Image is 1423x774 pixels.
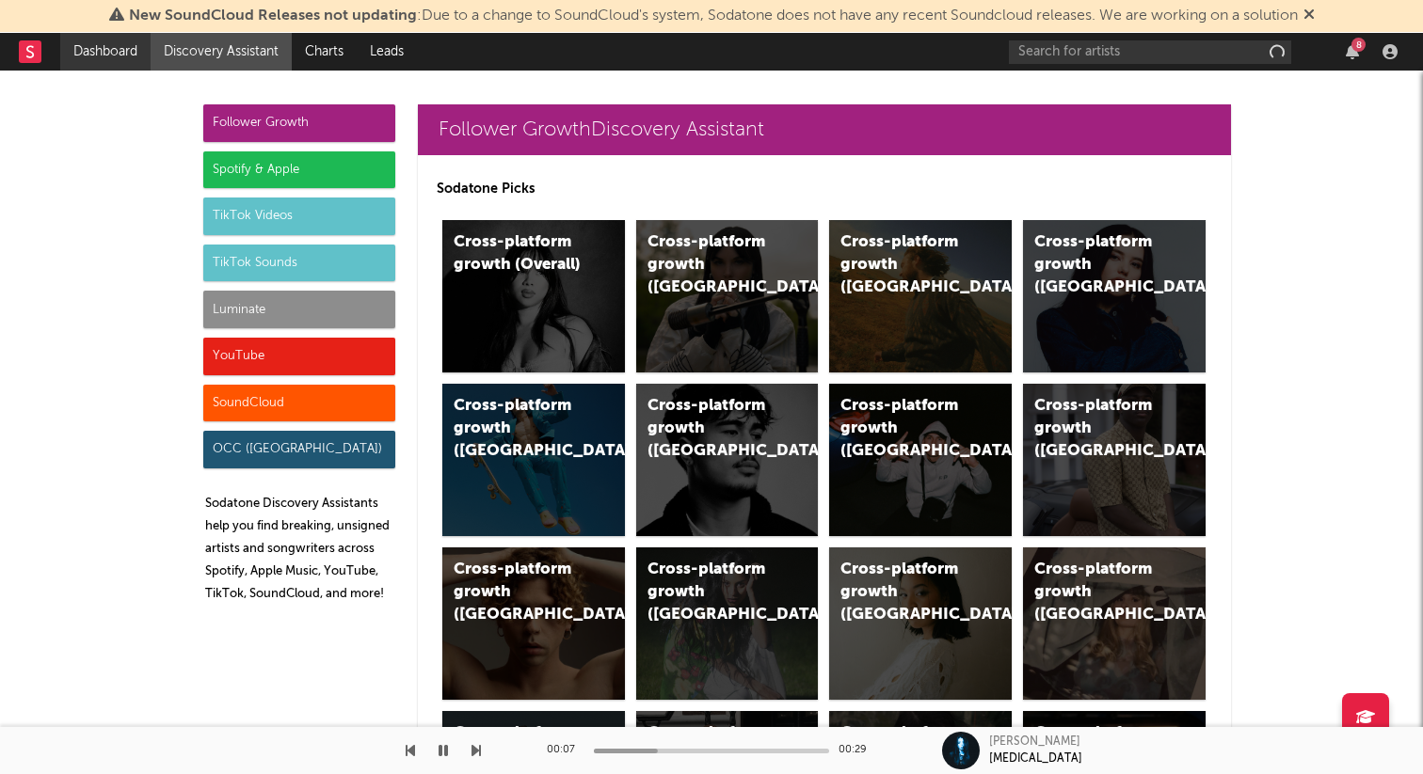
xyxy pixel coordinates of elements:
[1303,8,1315,24] span: Dismiss
[442,384,625,536] a: Cross-platform growth ([GEOGRAPHIC_DATA])
[1023,547,1206,700] a: Cross-platform growth ([GEOGRAPHIC_DATA])
[454,231,582,276] div: Cross-platform growth (Overall)
[636,547,819,700] a: Cross-platform growth ([GEOGRAPHIC_DATA])
[437,178,1212,200] p: Sodatone Picks
[1023,220,1206,372] a: Cross-platform growth ([GEOGRAPHIC_DATA])
[151,33,292,71] a: Discovery Assistant
[203,197,395,235] div: TikTok Videos
[203,338,395,375] div: YouTube
[129,8,1298,24] span: : Due to a change to SoundCloud's system, Sodatone does not have any recent Soundcloud releases. ...
[418,104,1231,155] a: Follower GrowthDiscovery Assistant
[442,547,625,700] a: Cross-platform growth ([GEOGRAPHIC_DATA])
[636,384,819,536] a: Cross-platform growth ([GEOGRAPHIC_DATA])
[60,33,151,71] a: Dashboard
[203,245,395,282] div: TikTok Sounds
[203,431,395,468] div: OCC ([GEOGRAPHIC_DATA])
[205,493,395,606] p: Sodatone Discovery Assistants help you find breaking, unsigned artists and songwriters across Spo...
[1351,38,1366,52] div: 8
[454,395,582,463] div: Cross-platform growth ([GEOGRAPHIC_DATA])
[454,559,582,626] div: Cross-platform growth ([GEOGRAPHIC_DATA])
[648,231,775,299] div: Cross-platform growth ([GEOGRAPHIC_DATA])
[203,385,395,422] div: SoundCloud
[203,291,395,328] div: Luminate
[648,395,775,463] div: Cross-platform growth ([GEOGRAPHIC_DATA])
[636,220,819,372] a: Cross-platform growth ([GEOGRAPHIC_DATA])
[989,750,1082,767] div: [MEDICAL_DATA]
[203,151,395,189] div: Spotify & Apple
[442,220,625,372] a: Cross-platform growth (Overall)
[839,739,876,762] div: 00:29
[357,33,417,71] a: Leads
[1023,384,1206,536] a: Cross-platform growth ([GEOGRAPHIC_DATA])
[1034,559,1162,626] div: Cross-platform growth ([GEOGRAPHIC_DATA])
[547,739,584,762] div: 00:07
[840,559,968,626] div: Cross-platform growth ([GEOGRAPHIC_DATA])
[292,33,357,71] a: Charts
[203,104,395,142] div: Follower Growth
[840,231,968,299] div: Cross-platform growth ([GEOGRAPHIC_DATA])
[1034,395,1162,463] div: Cross-platform growth ([GEOGRAPHIC_DATA])
[829,220,1012,372] a: Cross-platform growth ([GEOGRAPHIC_DATA])
[1034,231,1162,299] div: Cross-platform growth ([GEOGRAPHIC_DATA])
[1009,40,1291,64] input: Search for artists
[648,559,775,626] div: Cross-platform growth ([GEOGRAPHIC_DATA])
[129,8,417,24] span: New SoundCloud Releases not updating
[840,395,968,463] div: Cross-platform growth ([GEOGRAPHIC_DATA]/GSA)
[989,734,1080,750] div: [PERSON_NAME]
[829,384,1012,536] a: Cross-platform growth ([GEOGRAPHIC_DATA]/GSA)
[1346,44,1359,59] button: 8
[829,547,1012,700] a: Cross-platform growth ([GEOGRAPHIC_DATA])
